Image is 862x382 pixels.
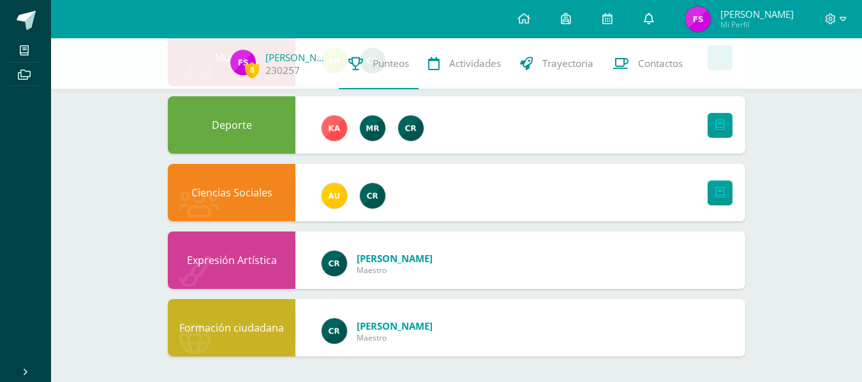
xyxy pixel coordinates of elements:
span: 8 [245,62,259,78]
a: [PERSON_NAME] [357,320,433,332]
span: Punteos [373,57,409,70]
span: Mi Perfil [720,19,794,30]
img: e534704a03497a621ce20af3abe0ca0c.png [322,251,347,276]
img: a3483052a407bb74755adaccfe409b5f.png [230,50,256,75]
span: Contactos [638,57,683,70]
a: Actividades [419,38,510,89]
div: Expresión Artística [168,231,295,289]
span: Maestro [357,265,433,275]
a: Trayectoria [510,38,603,89]
a: 230257 [265,64,300,77]
div: Ciencias Sociales [168,164,295,221]
div: Formación ciudadana [168,299,295,356]
a: Contactos [603,38,692,89]
span: Trayectoria [542,57,593,70]
a: [PERSON_NAME] [357,252,433,265]
a: Punteos [339,38,419,89]
div: Deporte [168,96,295,154]
img: e534704a03497a621ce20af3abe0ca0c.png [398,115,424,141]
span: [PERSON_NAME] [720,8,794,20]
span: Maestro [357,332,433,343]
span: Actividades [449,57,501,70]
img: a3483052a407bb74755adaccfe409b5f.png [685,6,711,32]
img: e534704a03497a621ce20af3abe0ca0c.png [360,183,385,209]
img: e534704a03497a621ce20af3abe0ca0c.png [322,318,347,344]
a: [PERSON_NAME] [265,51,329,64]
img: 760639804b77a624a8a153f578963b33.png [322,115,347,141]
img: 99271ed0fff02474d2ce647803936d58.png [322,183,347,209]
img: dcbde16094ad5605c855cf189b900fc8.png [360,115,385,141]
